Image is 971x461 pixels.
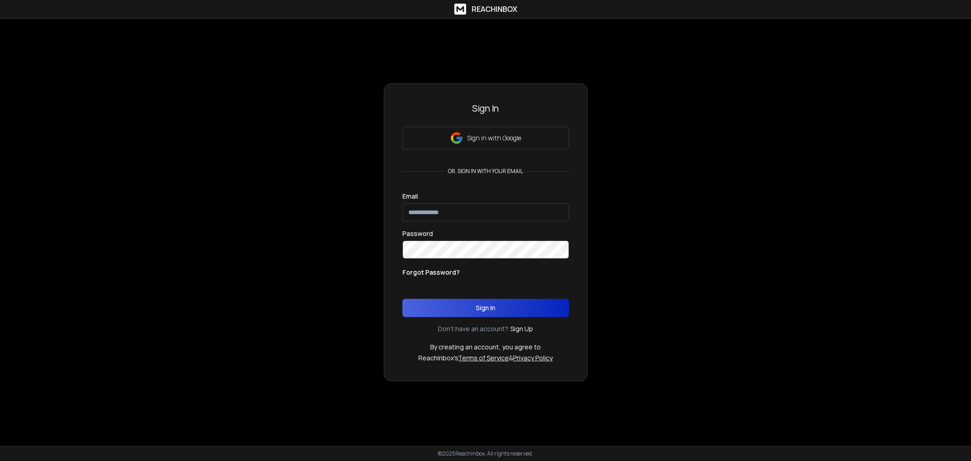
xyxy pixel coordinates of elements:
[402,299,569,317] button: Sign In
[438,324,508,333] p: Don't have an account?
[402,230,433,237] label: Password
[444,168,527,175] p: or, sign in with your email
[454,4,517,15] a: ReachInbox
[430,343,541,352] p: By creating an account, you agree to
[402,102,569,115] h3: Sign In
[402,127,569,149] button: Sign in with Google
[510,324,533,333] a: Sign Up
[438,450,533,457] p: © 2025 Reachinbox. All rights reserved.
[513,353,553,362] a: Privacy Policy
[458,353,509,362] a: Terms of Service
[467,133,521,143] p: Sign in with Google
[472,4,517,15] h1: ReachInbox
[402,193,418,200] label: Email
[418,353,553,363] p: ReachInbox's &
[402,268,460,277] p: Forgot Password?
